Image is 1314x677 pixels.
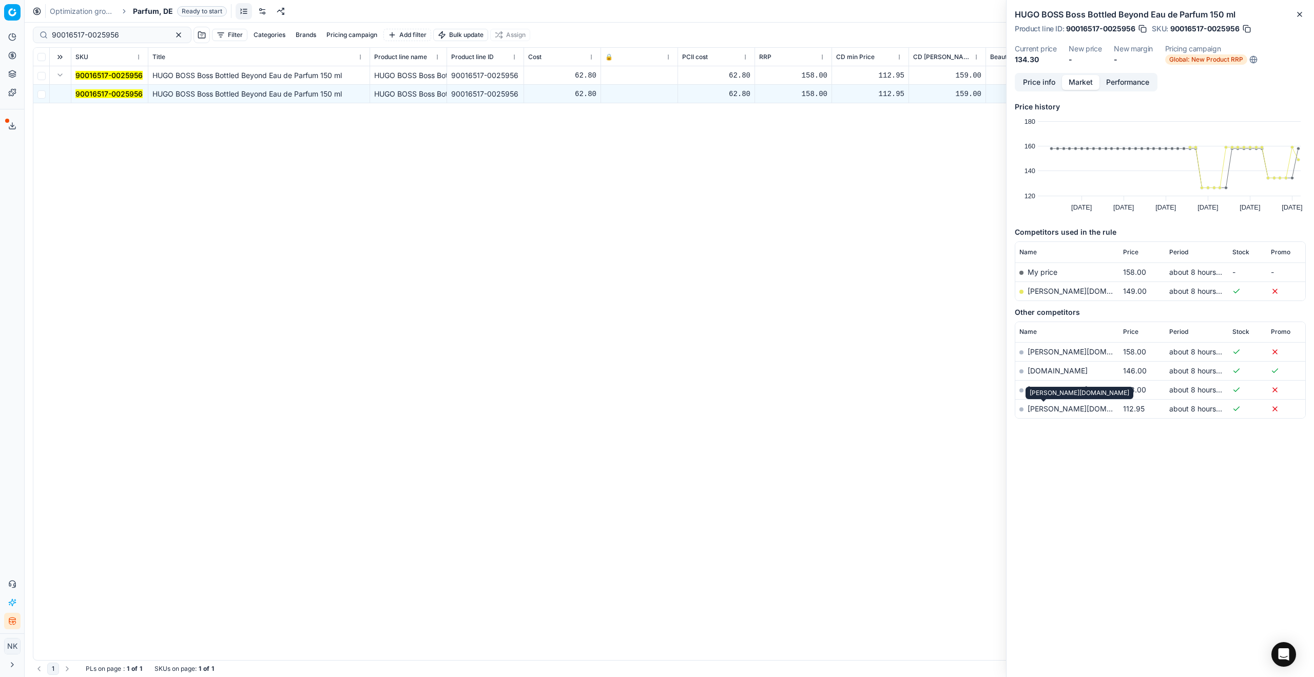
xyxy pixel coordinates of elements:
span: PCII cost [682,53,708,61]
nav: breadcrumb [50,6,227,16]
span: SKUs on page : [154,665,197,673]
div: 112.95 [836,70,904,81]
div: 62.80 [682,70,750,81]
text: [DATE] [1197,203,1218,211]
h5: Competitors used in the rule [1015,227,1306,237]
button: Pricing campaign [322,29,381,41]
span: Stock [1232,248,1249,256]
div: 112.20 [990,89,1058,99]
button: NK [4,638,21,654]
dd: 134.30 [1015,54,1056,65]
button: Categories [249,29,289,41]
strong: 1 [127,665,129,673]
span: Stock [1232,328,1249,336]
button: Go to next page [61,663,73,675]
strong: 1 [211,665,214,673]
div: : [86,665,142,673]
span: Ready to start [177,6,227,16]
h2: HUGO BOSS Boss Bottled Beyond Eau de Parfum 150 ml [1015,8,1306,21]
span: HUGO BOSS Boss Bottled Beyond Eau de Parfum 150 ml [152,89,342,98]
div: 159.00 [913,89,981,99]
span: Period [1169,328,1188,336]
text: 140 [1025,167,1035,175]
span: 90016517-0025956 [1066,24,1135,34]
span: Cost [528,53,542,61]
dt: Pricing campaign [1165,45,1258,52]
text: 120 [1025,192,1035,200]
span: about 8 hours ago [1169,366,1231,375]
div: 90016517-0025956 [451,70,519,81]
a: [PERSON_NAME][DOMAIN_NAME] [1028,404,1147,413]
input: Search by SKU or title [52,30,164,40]
mark: 90016517-0025956 [75,71,143,80]
button: Brands [292,29,320,41]
button: Expand all [54,51,66,63]
text: [DATE] [1071,203,1092,211]
span: PLs on page [86,665,121,673]
button: Go to previous page [33,663,45,675]
span: Parfum, DE [133,6,173,16]
div: HUGO BOSS Boss Bottled Beyond Eau de Parfum 150 ml [374,89,442,99]
h5: Price history [1015,102,1306,112]
span: Promo [1271,248,1290,256]
span: Parfum, DEReady to start [133,6,227,16]
button: Price info [1016,75,1062,90]
td: - [1267,262,1305,281]
h5: Other competitors [1015,307,1306,317]
button: Performance [1099,75,1156,90]
span: about 8 hours ago [1169,385,1231,394]
text: 180 [1025,118,1035,125]
a: Optimization groups [50,6,115,16]
div: HUGO BOSS Boss Bottled Beyond Eau de Parfum 150 ml [374,70,442,81]
span: 158.00 [1123,268,1146,276]
div: 112.20 [990,70,1058,81]
dt: New price [1069,45,1102,52]
text: 160 [1025,142,1035,150]
span: My price [1028,268,1057,276]
div: 62.80 [528,89,596,99]
text: [DATE] [1155,203,1176,211]
dt: New margin [1114,45,1153,52]
a: [PERSON_NAME][DOMAIN_NAME] [1028,287,1147,295]
span: 112.95 [1123,404,1145,413]
button: Expand [54,69,66,81]
span: Title [152,53,165,61]
span: about 8 hours ago [1169,404,1231,413]
button: Add filter [383,29,431,41]
strong: of [203,665,209,673]
dd: - [1114,54,1153,65]
span: 90016517-0025956 [1170,24,1240,34]
a: [DOMAIN_NAME] [1028,385,1088,394]
td: - [1228,262,1267,281]
span: Period [1169,248,1188,256]
div: 112.95 [836,89,904,99]
mark: 90016517-0025956 [75,89,143,98]
span: 158.00 [1123,347,1146,356]
a: [DOMAIN_NAME] [1028,366,1088,375]
span: SKU : [1152,25,1168,32]
span: Beauty outlet price [990,53,1045,61]
button: 90016517-0025956 [75,70,143,81]
div: 62.80 [528,70,596,81]
span: RRP [759,53,771,61]
button: Bulk update [433,29,488,41]
div: 159.00 [913,70,981,81]
text: [DATE] [1113,203,1134,211]
button: Market [1062,75,1099,90]
strong: 1 [140,665,142,673]
span: about 8 hours ago [1169,268,1231,276]
div: 62.80 [682,89,750,99]
span: HUGO BOSS Boss Bottled Beyond Eau de Parfum 150 ml [152,71,342,80]
div: 158.00 [759,89,827,99]
span: Product line ID [451,53,494,61]
span: 158.00 [1123,385,1146,394]
span: Product line ID : [1015,25,1064,32]
div: [PERSON_NAME][DOMAIN_NAME] [1026,387,1133,399]
span: 🔒 [605,53,613,61]
div: Open Intercom Messenger [1271,642,1296,667]
button: 90016517-0025956 [75,89,143,99]
span: Price [1123,248,1138,256]
text: [DATE] [1240,203,1260,211]
button: 1 [47,663,59,675]
text: [DATE] [1282,203,1302,211]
